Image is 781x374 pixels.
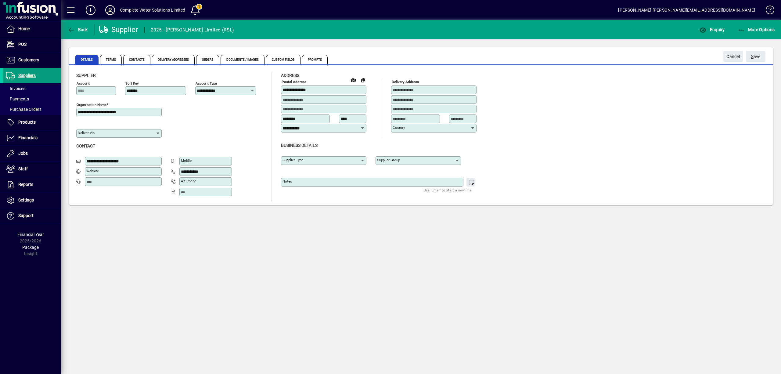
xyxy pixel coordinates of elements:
[3,177,61,192] a: Reports
[196,81,217,85] mat-label: Account Type
[3,104,61,114] a: Purchase Orders
[699,27,725,32] span: Enquiry
[283,179,292,183] mat-label: Notes
[120,5,185,15] div: Complete Water Solutions Limited
[393,125,405,130] mat-label: Country
[3,21,61,37] a: Home
[698,24,726,35] button: Enquiry
[61,24,95,35] app-page-header-button: Back
[81,5,100,16] button: Add
[18,151,28,156] span: Jobs
[302,55,328,64] span: Prompts
[358,75,368,85] button: Copy to Delivery address
[75,55,99,64] span: Details
[3,193,61,208] a: Settings
[77,103,106,107] mat-label: Organisation name
[18,182,33,187] span: Reports
[151,25,234,35] div: 2325 - [PERSON_NAME] Limited (RSL)
[18,135,38,140] span: Financials
[76,143,95,148] span: Contact
[17,232,44,237] span: Financial Year
[99,25,138,34] div: Supplier
[18,42,27,47] span: POS
[3,162,61,177] a: Staff
[22,245,39,250] span: Package
[18,26,30,31] span: Home
[18,73,36,78] span: Suppliers
[424,187,472,194] mat-hint: Use 'Enter' to start a new line
[377,158,400,162] mat-label: Supplier group
[283,158,303,162] mat-label: Supplier type
[281,143,318,148] span: Business details
[18,213,34,218] span: Support
[77,81,90,85] mat-label: Account
[18,120,36,125] span: Products
[281,73,299,78] span: Address
[196,55,219,64] span: Orders
[751,54,754,59] span: S
[761,1,773,21] a: Knowledge Base
[78,131,95,135] mat-label: Deliver via
[348,75,358,85] a: View on map
[221,55,265,64] span: Documents / Images
[736,24,776,35] button: More Options
[3,37,61,52] a: POS
[6,86,25,91] span: Invoices
[738,27,775,32] span: More Options
[3,146,61,161] a: Jobs
[76,73,96,78] span: Supplier
[726,52,740,62] span: Cancel
[18,166,28,171] span: Staff
[6,107,41,112] span: Purchase Orders
[123,55,150,64] span: Contacts
[3,94,61,104] a: Payments
[100,5,120,16] button: Profile
[181,158,192,163] mat-label: Mobile
[67,27,88,32] span: Back
[152,55,195,64] span: Delivery Addresses
[3,130,61,146] a: Financials
[66,24,89,35] button: Back
[6,96,29,101] span: Payments
[181,179,196,183] mat-label: Alt Phone
[18,198,34,202] span: Settings
[3,208,61,223] a: Support
[266,55,300,64] span: Custom Fields
[723,51,743,62] button: Cancel
[3,115,61,130] a: Products
[125,81,139,85] mat-label: Sort key
[751,52,761,62] span: ave
[86,169,99,173] mat-label: Website
[18,57,39,62] span: Customers
[618,5,755,15] div: [PERSON_NAME] [PERSON_NAME][EMAIL_ADDRESS][DOMAIN_NAME]
[746,51,765,62] button: Save
[3,83,61,94] a: Invoices
[3,53,61,68] a: Customers
[100,55,122,64] span: Terms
